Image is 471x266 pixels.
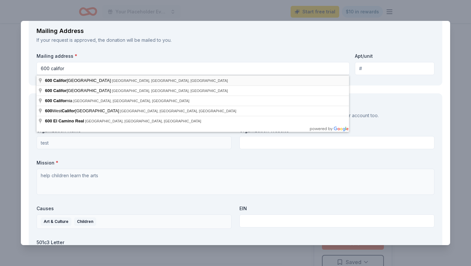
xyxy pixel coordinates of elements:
span: 600 [45,108,52,113]
textarea: help children learn the arts [37,169,434,195]
span: [GEOGRAPHIC_DATA] [45,78,112,83]
span: [GEOGRAPHIC_DATA], [GEOGRAPHIC_DATA], [GEOGRAPHIC_DATA] [112,79,228,83]
span: [GEOGRAPHIC_DATA], [GEOGRAPHIC_DATA], [GEOGRAPHIC_DATA] [85,119,201,123]
span: 600 [45,78,52,83]
span: [GEOGRAPHIC_DATA], [GEOGRAPHIC_DATA], [GEOGRAPHIC_DATA] [73,99,190,103]
label: Causes [37,205,232,212]
span: 600 [45,88,52,93]
label: Apt/unit [355,53,373,59]
span: 600 Califor [45,98,67,103]
span: Califor [62,108,75,113]
span: Califor [53,88,67,93]
div: Children [74,217,96,226]
label: Mission [37,160,434,166]
input: # [355,62,434,75]
span: West [GEOGRAPHIC_DATA] [45,108,120,113]
div: Mailing Address [37,26,434,36]
span: [GEOGRAPHIC_DATA], [GEOGRAPHIC_DATA], [GEOGRAPHIC_DATA] [112,89,228,93]
label: Mailing address [37,53,77,59]
span: nia [45,98,73,103]
div: Art & Culture [41,217,71,226]
span: [GEOGRAPHIC_DATA] [45,88,112,93]
div: If your request is approved, the donation will be mailed to you. [37,36,434,44]
button: Art & CultureChildren [37,214,232,229]
input: Enter a US address [37,62,350,75]
span: El Camino Real [53,118,84,123]
label: 501c3 Letter [37,239,434,246]
span: [GEOGRAPHIC_DATA], [GEOGRAPHIC_DATA], [GEOGRAPHIC_DATA] [120,109,236,113]
span: 600 [45,118,52,123]
span: Califor [53,78,67,83]
label: EIN [239,205,434,212]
